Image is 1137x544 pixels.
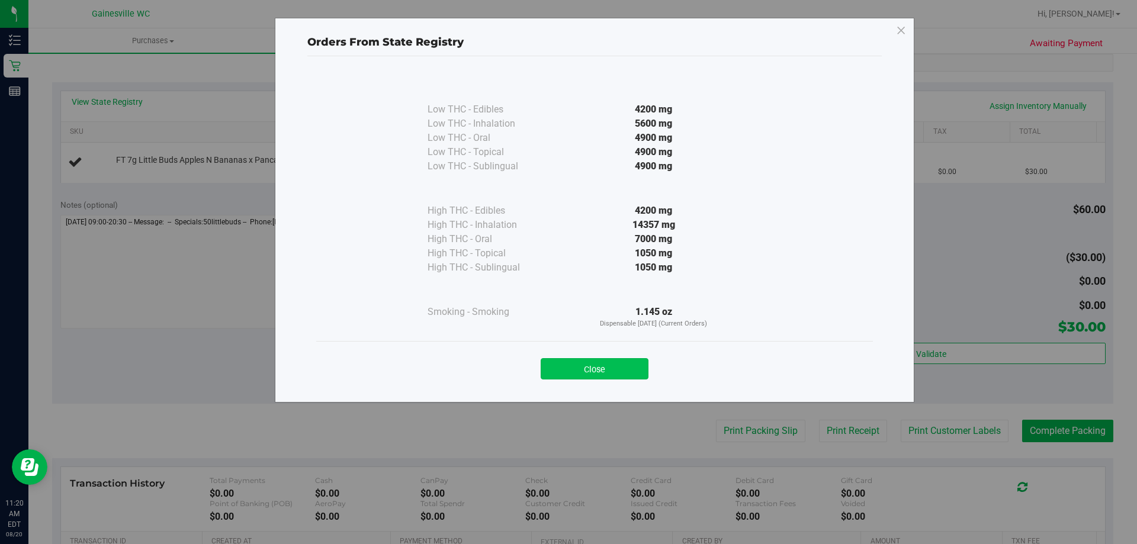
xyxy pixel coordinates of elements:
div: 4900 mg [546,159,762,173]
div: High THC - Oral [428,232,546,246]
div: 1050 mg [546,246,762,260]
div: 4200 mg [546,204,762,218]
div: 4900 mg [546,131,762,145]
div: Low THC - Topical [428,145,546,159]
div: High THC - Topical [428,246,546,260]
div: Low THC - Inhalation [428,117,546,131]
button: Close [541,358,648,379]
p: Dispensable [DATE] (Current Orders) [546,319,762,329]
div: Low THC - Oral [428,131,546,145]
div: Low THC - Sublingual [428,159,546,173]
div: Low THC - Edibles [428,102,546,117]
div: 4200 mg [546,102,762,117]
div: 1050 mg [546,260,762,275]
div: 14357 mg [546,218,762,232]
div: 4900 mg [546,145,762,159]
div: 1.145 oz [546,305,762,329]
div: 5600 mg [546,117,762,131]
div: 7000 mg [546,232,762,246]
div: High THC - Edibles [428,204,546,218]
div: High THC - Sublingual [428,260,546,275]
div: High THC - Inhalation [428,218,546,232]
iframe: Resource center [12,449,47,485]
span: Orders From State Registry [307,36,464,49]
div: Smoking - Smoking [428,305,546,319]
